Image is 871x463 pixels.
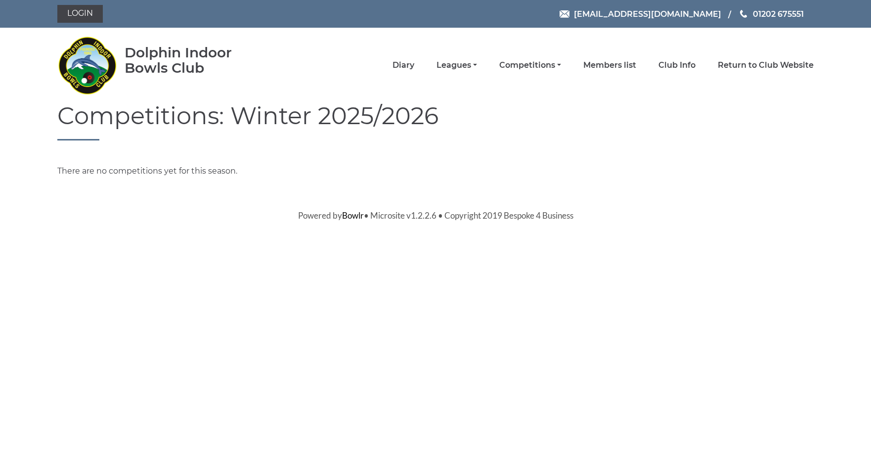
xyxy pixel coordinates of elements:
[753,9,804,18] span: 01202 675551
[583,60,636,71] a: Members list
[50,165,821,177] div: There are no competitions yet for this season.
[560,10,569,18] img: Email
[392,60,414,71] a: Diary
[57,31,117,100] img: Dolphin Indoor Bowls Club
[298,210,573,221] span: Powered by • Microsite v1.2.2.6 • Copyright 2019 Bespoke 4 Business
[658,60,696,71] a: Club Info
[342,210,364,221] a: Bowlr
[125,45,263,76] div: Dolphin Indoor Bowls Club
[574,9,721,18] span: [EMAIL_ADDRESS][DOMAIN_NAME]
[740,10,747,18] img: Phone us
[57,103,814,140] h1: Competitions: Winter 2025/2026
[436,60,477,71] a: Leagues
[718,60,814,71] a: Return to Club Website
[560,8,721,20] a: Email [EMAIL_ADDRESS][DOMAIN_NAME]
[57,5,103,23] a: Login
[499,60,561,71] a: Competitions
[739,8,804,20] a: Phone us 01202 675551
